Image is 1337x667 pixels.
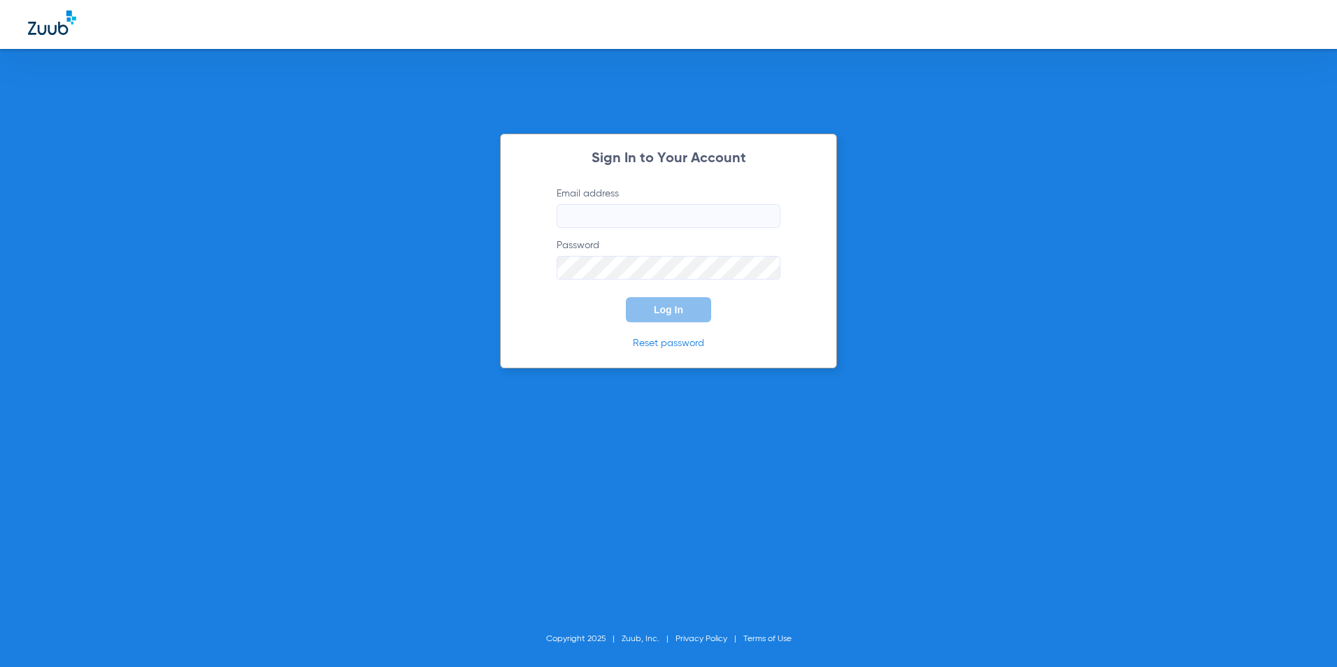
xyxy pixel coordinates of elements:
a: Terms of Use [743,635,792,643]
img: Zuub Logo [28,10,76,35]
label: Email address [557,187,780,228]
iframe: Chat Widget [1267,600,1337,667]
span: Log In [654,304,683,315]
a: Reset password [633,338,704,348]
input: Password [557,256,780,280]
li: Copyright 2025 [546,632,622,646]
h2: Sign In to Your Account [536,152,801,166]
label: Password [557,238,780,280]
li: Zuub, Inc. [622,632,675,646]
a: Privacy Policy [675,635,727,643]
button: Log In [626,297,711,322]
input: Email address [557,204,780,228]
